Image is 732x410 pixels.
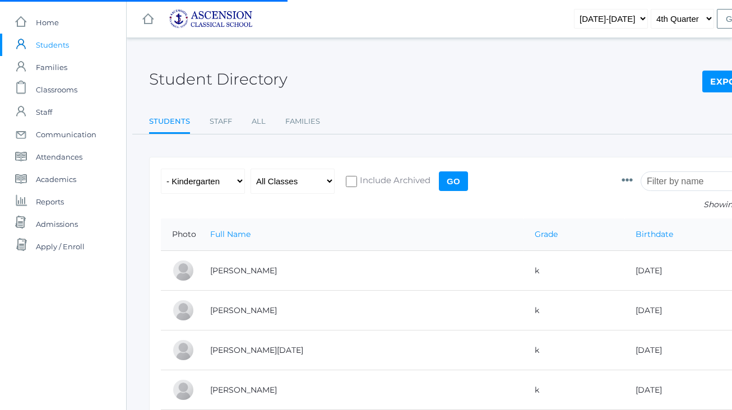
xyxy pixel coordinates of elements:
td: [PERSON_NAME] [199,251,523,291]
div: Scarlett Bailey [172,299,194,322]
span: Apply / Enroll [36,235,85,258]
span: Families [36,56,67,78]
span: Attendances [36,146,82,168]
div: Evelyn Davis [172,379,194,401]
span: Include Archived [357,174,430,188]
a: Birthdate [636,229,673,239]
a: All [252,110,266,133]
span: Students [36,34,69,56]
td: k [523,251,624,291]
a: Staff [210,110,232,133]
span: Communication [36,123,96,146]
img: ascension-logo-blue-113fc29133de2fb5813e50b71547a291c5fdb7962bf76d49838a2a14a36269ea.jpg [169,9,253,29]
a: Students [149,110,190,134]
span: Academics [36,168,76,190]
h2: Student Directory [149,71,288,88]
span: Classrooms [36,78,77,101]
td: k [523,291,624,330]
td: k [523,370,624,410]
span: Reports [36,190,64,213]
td: k [523,330,624,370]
a: Grade [535,229,558,239]
span: Home [36,11,59,34]
span: Admissions [36,213,78,235]
a: Full Name [210,229,251,239]
td: [PERSON_NAME] [199,370,523,410]
input: Include Archived [346,176,357,187]
td: [PERSON_NAME][DATE] [199,330,523,370]
div: Henry Amos [172,259,194,282]
td: [PERSON_NAME] [199,291,523,330]
a: Families [285,110,320,133]
span: Staff [36,101,52,123]
th: Photo [161,218,199,251]
input: Go [439,171,468,191]
div: Noel Chumley [172,339,194,361]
